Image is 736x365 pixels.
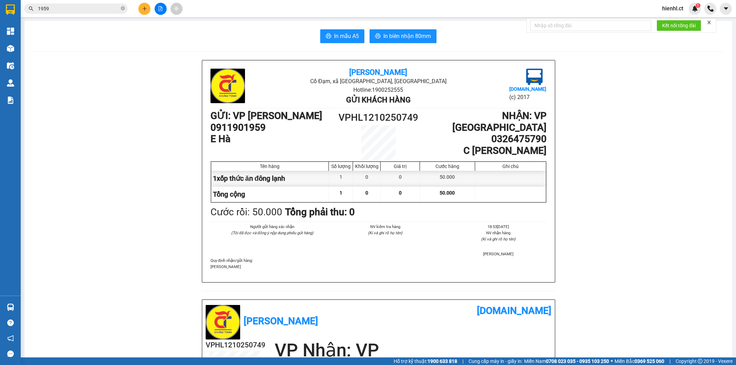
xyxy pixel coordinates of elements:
b: Gửi khách hàng [346,96,411,104]
sup: 1 [696,3,700,8]
strong: 0369 525 060 [635,358,664,364]
button: Kết nối tổng đài [657,20,701,31]
img: warehouse-icon [7,79,14,87]
img: phone-icon [707,6,714,12]
div: Giá trị [382,164,418,169]
span: 0 [399,190,402,196]
i: (Tôi đã đọc và đồng ý nộp dung phiếu gửi hàng) [231,230,313,235]
img: logo-vxr [6,4,15,15]
li: Cổ Đạm, xã [GEOGRAPHIC_DATA], [GEOGRAPHIC_DATA] [266,77,490,86]
h2: VPHL1210250749 [206,339,265,351]
img: warehouse-icon [7,304,14,311]
span: Tổng cộng [213,190,245,198]
h1: VPHL1210250749 [336,110,421,125]
span: search [29,6,33,11]
span: ⚪️ [611,360,613,363]
img: dashboard-icon [7,28,14,35]
div: 50.000 [420,171,475,186]
span: | [669,357,670,365]
img: logo.jpg [526,69,543,85]
div: Ghi chú [477,164,544,169]
div: 0 [353,171,381,186]
span: printer [326,33,331,40]
span: printer [375,33,381,40]
span: 1 [340,190,342,196]
div: Số lượng [331,164,351,169]
img: solution-icon [7,97,14,104]
i: (Kí và ghi rõ họ tên) [368,230,402,235]
span: 1 [697,3,699,8]
span: Kết nối tổng đài [662,22,696,29]
h1: C [PERSON_NAME] [420,145,546,157]
span: notification [7,335,14,342]
div: 0 [381,171,420,186]
span: aim [174,6,179,11]
p: [PERSON_NAME] [210,264,547,270]
li: (c) 2017 [509,93,546,101]
strong: 1900 633 818 [428,358,457,364]
span: copyright [698,359,703,364]
span: Miền Nam [524,357,609,365]
span: Cung cấp máy in - giấy in: [469,357,522,365]
b: GỬI : VP [PERSON_NAME] [210,110,322,121]
li: NV kiểm tra hàng [337,224,433,230]
button: file-add [155,3,167,15]
li: NV nhận hàng [450,230,546,236]
span: 50.000 [440,190,455,196]
b: [DOMAIN_NAME] [477,305,551,316]
span: In biên nhận 80mm [383,32,431,40]
input: Tìm tên, số ĐT hoặc mã đơn [38,5,119,12]
span: file-add [158,6,163,11]
h1: 0326475790 [420,133,546,145]
img: logo.jpg [210,69,245,103]
span: Hỗ trợ kỹ thuật: [394,357,457,365]
strong: 0708 023 035 - 0935 103 250 [546,358,609,364]
b: [PERSON_NAME] [349,68,407,77]
li: 18:53[DATE] [450,224,546,230]
input: Nhập số tổng đài [530,20,651,31]
span: message [7,351,14,357]
b: Tổng phải thu: 0 [285,206,355,218]
div: Tên hàng [213,164,327,169]
span: close-circle [121,6,125,12]
div: Cước rồi : 50.000 [210,205,282,220]
b: NHẬN : VP [GEOGRAPHIC_DATA] [452,110,547,133]
span: hienhl.ct [657,4,689,13]
div: Quy định nhận/gửi hàng : [210,257,547,270]
h1: 0911901959 [210,122,336,134]
button: plus [138,3,150,15]
span: caret-down [723,6,729,12]
span: plus [142,6,147,11]
button: printerIn mẫu A5 [320,29,364,43]
span: Miền Bắc [615,357,664,365]
b: [PERSON_NAME] [244,315,318,327]
b: [DOMAIN_NAME] [509,86,546,92]
img: warehouse-icon [7,45,14,52]
button: printerIn biên nhận 80mm [370,29,436,43]
span: 0 [365,190,368,196]
li: Hotline: 1900252555 [266,86,490,94]
div: Cước hàng [422,164,473,169]
span: close [707,20,712,25]
li: Người gửi hàng xác nhận [224,224,321,230]
div: 1xốp thức ăn đông lạnh [211,171,329,186]
i: (Kí và ghi rõ họ tên) [481,237,516,241]
button: aim [170,3,183,15]
img: icon-new-feature [692,6,698,12]
img: logo.jpg [206,305,240,339]
span: In mẫu A5 [334,32,359,40]
button: caret-down [720,3,732,15]
span: question-circle [7,319,14,326]
span: | [462,357,463,365]
div: 1 [329,171,353,186]
img: warehouse-icon [7,62,14,69]
span: close-circle [121,6,125,10]
h1: E Hà [210,133,336,145]
div: Khối lượng [355,164,379,169]
li: [PERSON_NAME] [450,251,546,257]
